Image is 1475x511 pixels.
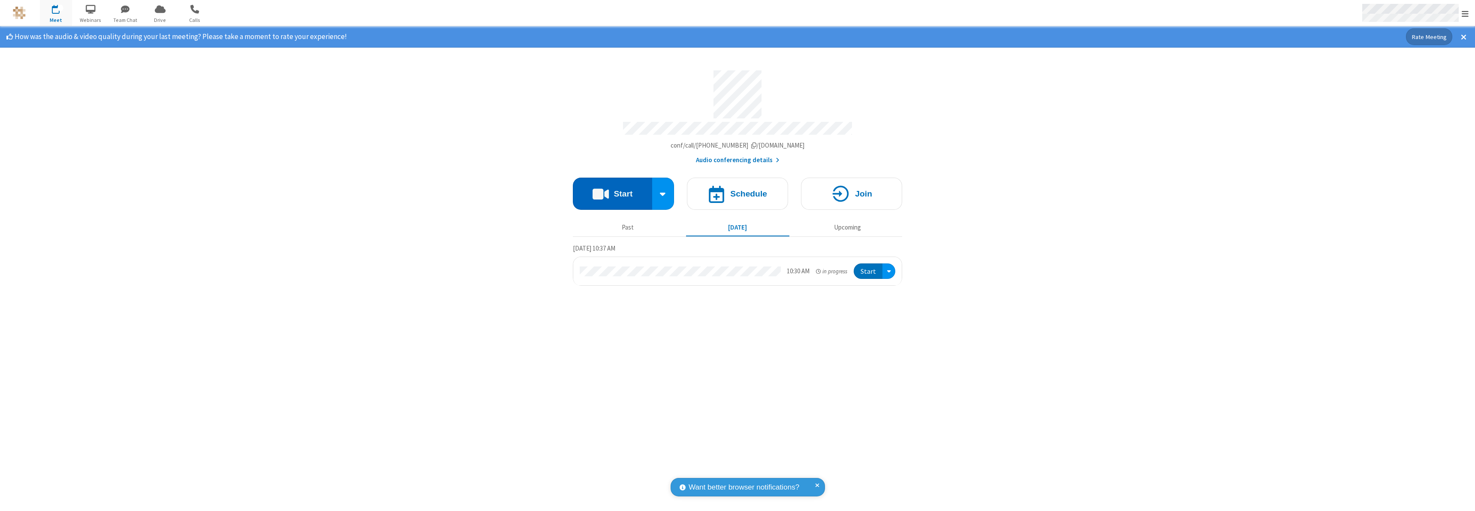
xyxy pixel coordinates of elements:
em: in progress [816,267,847,275]
button: Rate Meeting [1406,28,1452,45]
button: Audio conferencing details [696,155,780,165]
div: Start conference options [652,178,674,210]
section: Today's Meetings [573,243,902,286]
span: Calls [179,16,211,24]
section: Account details [573,64,902,165]
span: Webinars [75,16,107,24]
iframe: Chat [1454,489,1469,505]
div: 10:30 AM [787,266,810,276]
span: Drive [144,16,176,24]
div: Open menu [882,263,895,279]
span: How was the audio & video quality during your last meeting? Please take a moment to rate your exp... [15,32,347,41]
button: Past [576,220,680,236]
button: Upcoming [796,220,899,236]
button: Copy my meeting room linkCopy my meeting room link [671,141,805,151]
button: Start [573,178,652,210]
h4: Join [855,190,872,198]
button: Start [854,263,882,279]
span: Team Chat [109,16,141,24]
span: [DATE] 10:37 AM [573,244,615,252]
div: 1 [58,5,63,11]
img: QA Selenium DO NOT DELETE OR CHANGE [13,6,26,19]
button: Join [801,178,902,210]
span: Meet [40,16,72,24]
span: Want better browser notifications? [689,482,799,493]
span: Copy my meeting room link [671,141,805,149]
h4: Schedule [730,190,767,198]
h4: Start [614,190,632,198]
button: [DATE] [686,220,789,236]
button: Schedule [687,178,788,210]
